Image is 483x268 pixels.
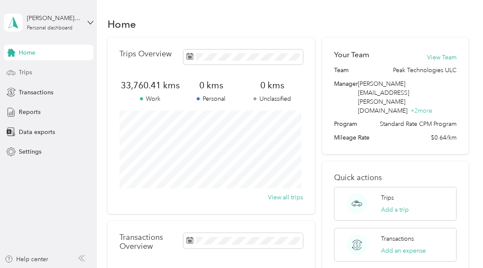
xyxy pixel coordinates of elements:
p: Transactions Overview [119,233,179,251]
span: + 2 more [410,107,432,114]
span: Transactions [19,88,53,97]
span: 0 kms [242,79,303,91]
span: 0 kms [180,79,241,91]
div: Personal dashboard [27,26,73,31]
h1: Home [108,20,136,29]
span: 33,760.41 kms [119,79,180,91]
h2: Your Team [334,50,369,60]
span: Standard Rate CPM Program [380,119,457,128]
p: Transactions [381,234,414,243]
div: [PERSON_NAME][EMAIL_ADDRESS][PERSON_NAME][DOMAIN_NAME] [27,14,80,23]
span: Manager [334,79,358,115]
span: Program [334,119,357,128]
span: Team [334,66,349,75]
button: Add a trip [381,205,409,214]
p: Trips Overview [119,50,172,58]
button: Help center [5,255,48,264]
p: Personal [180,94,241,103]
span: Home [19,48,35,57]
button: View all trips [268,193,303,202]
span: [PERSON_NAME][EMAIL_ADDRESS][PERSON_NAME][DOMAIN_NAME] [358,80,409,114]
p: Trips [381,193,394,202]
span: Peak Technologies ULC [393,66,457,75]
p: Unclassified [242,94,303,103]
iframe: Everlance-gr Chat Button Frame [435,220,483,268]
span: Mileage Rate [334,133,370,142]
span: $0.64/km [431,133,457,142]
span: Trips [19,68,32,77]
button: Add an expense [381,246,426,255]
span: Reports [19,108,41,117]
p: Work [119,94,180,103]
span: Data exports [19,128,55,137]
span: Settings [19,147,41,156]
button: View Team [427,53,457,62]
p: Quick actions [334,173,456,182]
